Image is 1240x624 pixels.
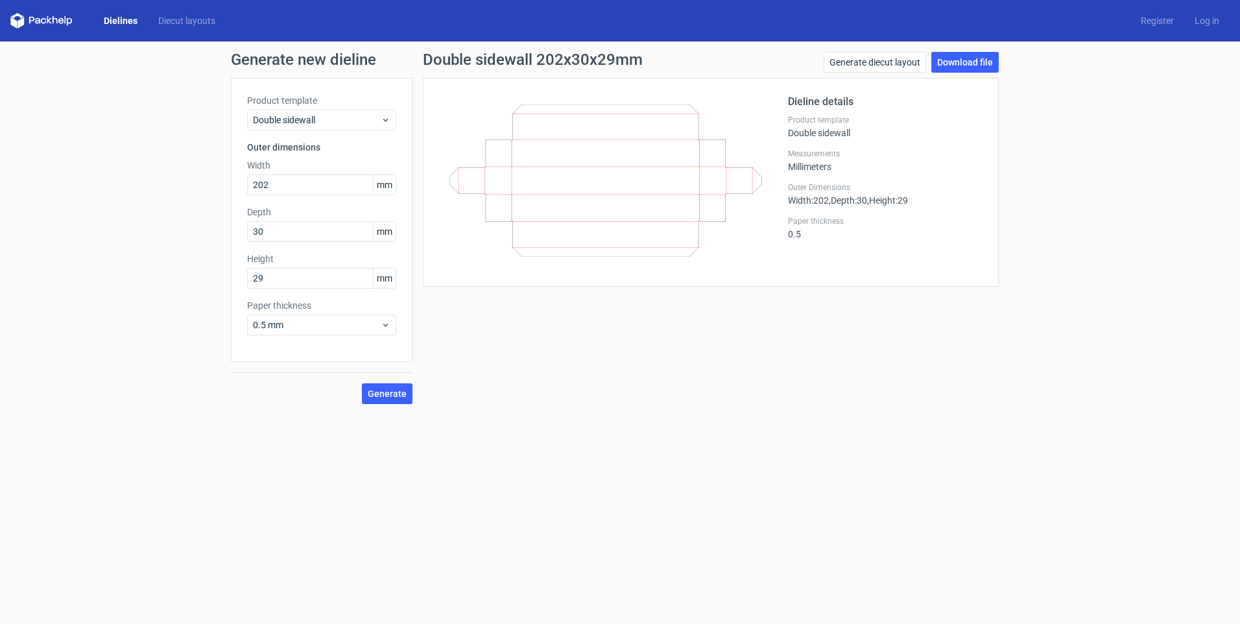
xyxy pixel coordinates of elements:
span: 0.5 mm [253,318,381,331]
span: Generate [368,389,407,398]
label: Width [247,159,396,172]
button: Generate [362,383,412,404]
h1: Generate new dieline [231,52,1009,67]
a: Dielines [93,14,148,27]
label: Paper thickness [788,216,983,226]
div: Millimeters [788,149,983,172]
span: mm [373,175,396,195]
a: Register [1130,14,1184,27]
label: Height [247,252,396,265]
span: mm [373,222,396,241]
label: Product template [247,94,396,107]
span: Double sidewall [253,114,381,126]
label: Measurements [788,149,983,159]
a: Log in [1184,14,1230,27]
span: Width : 202 [788,195,829,206]
h2: Dieline details [788,94,983,110]
label: Outer Dimensions [788,182,983,193]
h1: Double sidewall 202x30x29mm [423,52,643,67]
a: Generate diecut layout [824,52,926,73]
label: Depth [247,206,396,219]
div: 0.5 [788,216,983,239]
span: mm [373,269,396,288]
span: , Depth : 30 [829,195,867,206]
label: Product template [788,115,983,125]
label: Paper thickness [247,299,396,312]
a: Diecut layouts [148,14,226,27]
div: Double sidewall [788,115,983,138]
h3: Outer dimensions [247,141,396,154]
span: , Height : 29 [867,195,908,206]
a: Download file [931,52,999,73]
